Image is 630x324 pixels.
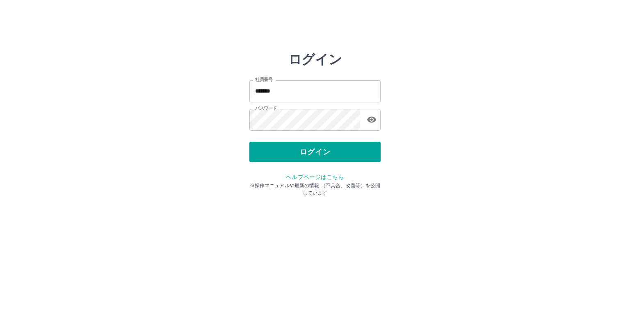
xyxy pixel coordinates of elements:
label: パスワード [255,105,277,111]
p: ※操作マニュアルや最新の情報 （不具合、改善等）を公開しています [249,182,381,197]
button: ログイン [249,142,381,162]
h2: ログイン [288,52,342,67]
label: 社員番号 [255,77,272,83]
a: ヘルプページはこちら [286,174,344,180]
